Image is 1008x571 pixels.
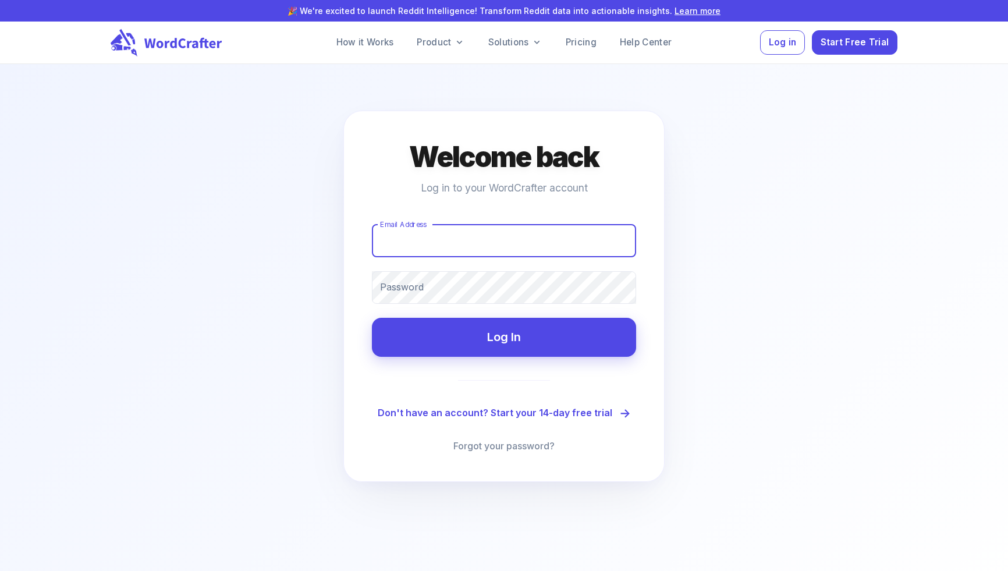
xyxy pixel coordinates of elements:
[821,35,889,51] span: Start Free Trial
[812,30,897,55] button: Start Free Trial
[421,180,588,196] p: Log in to your WordCrafter account
[760,30,805,55] button: Log in
[380,219,427,229] label: Email Address
[372,318,636,357] button: Log In
[19,5,989,17] p: 🎉 We're excited to launch Reddit Intelligence! Transform Reddit data into actionable insights.
[556,31,606,54] a: Pricing
[378,404,631,423] a: Don't have an account? Start your 14-day free trial
[675,6,720,16] a: Learn more
[453,439,555,453] a: Forgot your password?
[327,31,403,54] a: How it Works
[611,31,681,54] a: Help Center
[409,139,599,175] h4: Welcome back
[769,35,797,51] span: Log in
[407,31,474,54] a: Product
[479,31,552,54] a: Solutions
